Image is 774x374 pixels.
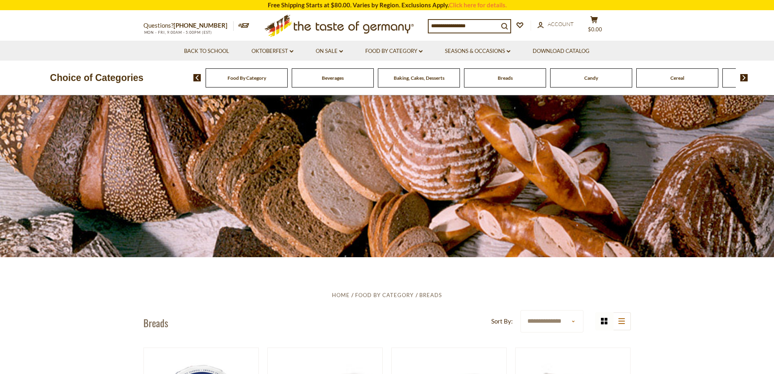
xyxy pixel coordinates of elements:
a: Food By Category [355,292,414,298]
img: next arrow [740,74,748,81]
a: Click here for details. [449,1,507,9]
a: On Sale [316,47,343,56]
a: Candy [584,75,598,81]
a: Download Catalog [533,47,590,56]
a: Oktoberfest [251,47,293,56]
img: previous arrow [193,74,201,81]
a: Cereal [670,75,684,81]
a: Account [538,20,574,29]
span: MON - FRI, 9:00AM - 5:00PM (EST) [143,30,212,35]
h1: Breads [143,317,168,329]
a: Food By Category [365,47,423,56]
a: Beverages [322,75,344,81]
a: Home [332,292,350,298]
button: $0.00 [582,16,607,36]
span: $0.00 [588,26,602,33]
span: Account [548,21,574,27]
label: Sort By: [491,316,513,326]
a: Back to School [184,47,229,56]
a: Breads [498,75,513,81]
a: Baking, Cakes, Desserts [394,75,444,81]
a: [PHONE_NUMBER] [173,22,228,29]
a: Food By Category [228,75,266,81]
a: Seasons & Occasions [445,47,510,56]
p: Questions? [143,20,234,31]
a: Breads [419,292,442,298]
